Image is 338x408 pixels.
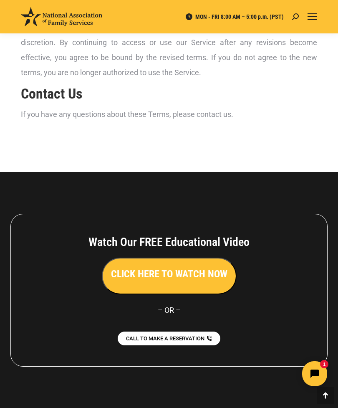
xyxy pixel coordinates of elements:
p: If you have any questions about these Terms, please contact us. [21,107,317,122]
a: CALL TO MAKE A RESERVATION [118,332,220,345]
h3: CLICK HERE TO WATCH NOW [111,267,227,281]
a: CLICK HERE TO WATCH NOW [102,270,237,279]
h4: Watch Our FREE Educational Video [32,235,306,249]
h2: Contact Us [21,84,317,103]
span: MON - FRI 8:00 AM – 5:00 p.m. (PST) [185,13,284,20]
span: CALL TO MAKE A RESERVATION [126,336,204,341]
a: Mobile menu icon [307,12,317,22]
button: CLICK HERE TO WATCH NOW [102,258,237,294]
img: National Association of Family Services [21,7,102,26]
iframe: Tidio Chat [191,354,334,393]
span: – OR – [158,306,181,314]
